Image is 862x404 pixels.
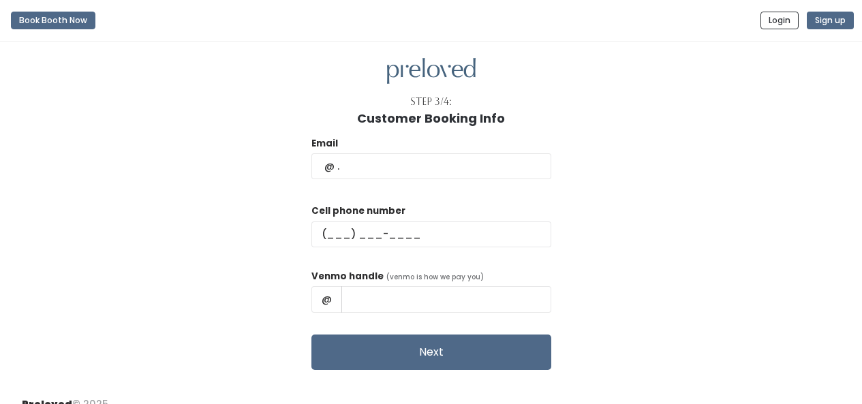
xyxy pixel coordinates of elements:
button: Sign up [807,12,854,29]
div: Step 3/4: [410,95,452,109]
span: (venmo is how we pay you) [386,272,484,282]
button: Book Booth Now [11,12,95,29]
input: @ . [311,153,551,179]
input: (___) ___-____ [311,221,551,247]
button: Next [311,335,551,370]
img: preloved logo [387,58,476,84]
label: Venmo handle [311,270,384,283]
h1: Customer Booking Info [357,112,505,125]
label: Email [311,137,338,151]
button: Login [760,12,799,29]
a: Book Booth Now [11,5,95,35]
span: @ [311,286,342,312]
label: Cell phone number [311,204,405,218]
